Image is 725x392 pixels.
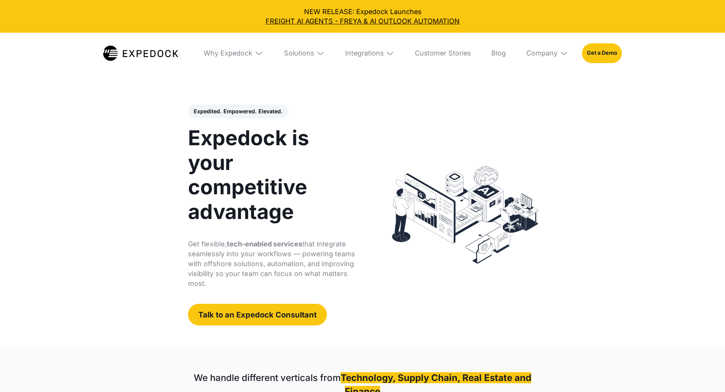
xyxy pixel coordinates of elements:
[582,43,622,63] a: Get a Demo
[227,240,302,248] strong: tech-enabled services
[188,239,357,289] p: Get flexible, that integrate seamlessly into your workflows — powering teams with offshore soluti...
[188,304,327,325] a: Talk to an Expedock Consultant
[345,49,384,57] div: Integrations
[7,7,718,26] div: NEW RELEASE: Expedock Launches
[188,126,357,224] h1: Expedock is your competitive advantage
[194,372,341,383] strong: We handle different verticals from
[284,49,314,57] div: Solutions
[484,33,513,74] a: Blog
[526,49,558,57] div: Company
[408,33,478,74] a: Customer Stories
[204,49,252,57] div: Why Expedock
[7,16,718,26] a: FREIGHT AI AGENTS - FREYA & AI OUTLOOK AUTOMATION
